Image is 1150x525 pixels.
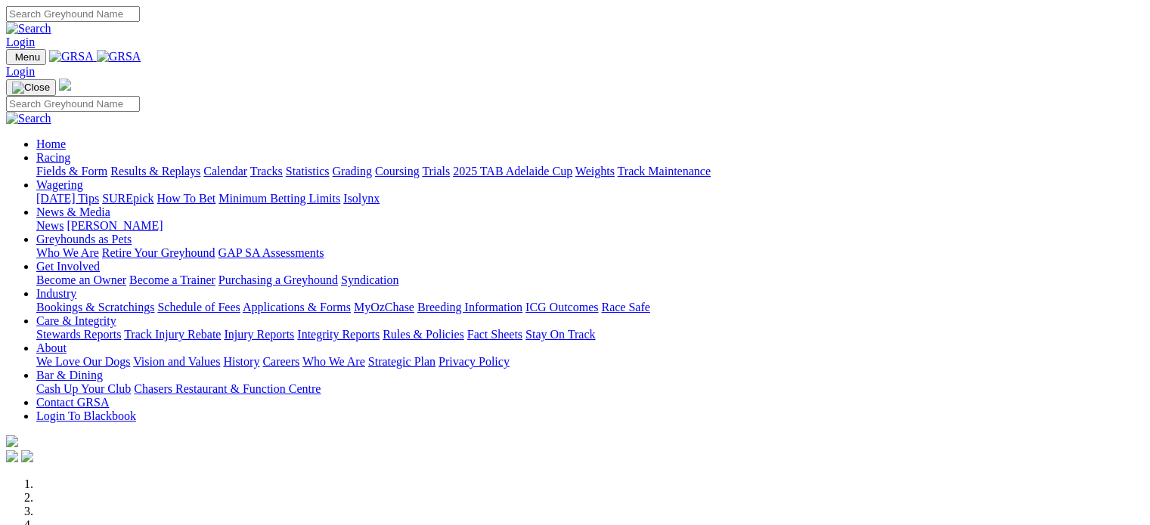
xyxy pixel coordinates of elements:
a: Statistics [286,165,330,178]
div: Wagering [36,192,1133,205]
span: Menu [15,51,40,63]
a: Stay On Track [525,328,595,341]
a: Bookings & Scratchings [36,301,154,313]
div: Industry [36,301,1133,314]
img: facebook.svg [6,450,18,462]
div: About [36,355,1133,369]
img: GRSA [49,50,94,63]
input: Search [6,6,140,22]
a: Get Involved [36,260,100,273]
div: Care & Integrity [36,328,1133,341]
a: Chasers Restaurant & Function Centre [134,382,321,395]
a: Schedule of Fees [157,301,240,313]
a: Retire Your Greyhound [102,246,215,259]
button: Toggle navigation [6,49,46,65]
div: Get Involved [36,273,1133,287]
a: We Love Our Dogs [36,355,130,368]
a: Race Safe [601,301,649,313]
img: logo-grsa-white.png [59,79,71,91]
a: Purchasing a Greyhound [219,273,338,286]
button: Toggle navigation [6,79,56,96]
a: Bar & Dining [36,369,103,381]
a: Care & Integrity [36,314,116,327]
a: Weights [575,165,615,178]
a: Industry [36,287,76,300]
a: GAP SA Assessments [219,246,324,259]
a: Who We Are [36,246,99,259]
a: Calendar [203,165,247,178]
a: Strategic Plan [368,355,436,368]
a: Coursing [375,165,420,178]
a: Become an Owner [36,273,126,286]
a: Greyhounds as Pets [36,233,132,246]
img: Close [12,82,50,94]
a: Login [6,65,35,78]
a: Injury Reports [224,328,294,341]
a: 2025 TAB Adelaide Cup [453,165,572,178]
a: Login To Blackbook [36,409,136,422]
div: Bar & Dining [36,382,1133,396]
a: Racing [36,151,70,164]
a: Privacy Policy [439,355,510,368]
a: News & Media [36,205,110,218]
a: Rules & Policies [383,328,464,341]
a: Vision and Values [133,355,220,368]
a: Tracks [250,165,283,178]
a: ICG Outcomes [525,301,598,313]
a: Who We Are [302,355,365,368]
a: History [223,355,259,368]
a: Home [36,137,66,150]
a: Grading [333,165,372,178]
a: Cash Up Your Club [36,382,131,395]
a: SUREpick [102,192,153,205]
a: Results & Replays [110,165,200,178]
a: Login [6,36,35,48]
a: Minimum Betting Limits [219,192,340,205]
a: Careers [262,355,299,368]
a: About [36,341,67,354]
a: Fields & Form [36,165,107,178]
a: MyOzChase [354,301,414,313]
a: News [36,219,64,232]
a: How To Bet [157,192,216,205]
img: logo-grsa-white.png [6,435,18,447]
a: Stewards Reports [36,328,121,341]
a: [PERSON_NAME] [67,219,163,232]
a: Integrity Reports [297,328,380,341]
a: [DATE] Tips [36,192,99,205]
div: Greyhounds as Pets [36,246,1133,260]
a: Isolynx [343,192,380,205]
img: twitter.svg [21,450,33,462]
a: Applications & Forms [243,301,351,313]
img: Search [6,22,51,36]
a: Become a Trainer [129,273,215,286]
div: News & Media [36,219,1133,233]
a: Wagering [36,178,83,191]
a: Syndication [341,273,398,286]
img: GRSA [97,50,141,63]
a: Breeding Information [417,301,522,313]
a: Trials [422,165,450,178]
a: Track Maintenance [618,165,711,178]
div: Racing [36,165,1133,178]
a: Contact GRSA [36,396,109,409]
a: Track Injury Rebate [124,328,221,341]
a: Fact Sheets [467,328,522,341]
input: Search [6,96,140,112]
img: Search [6,112,51,125]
